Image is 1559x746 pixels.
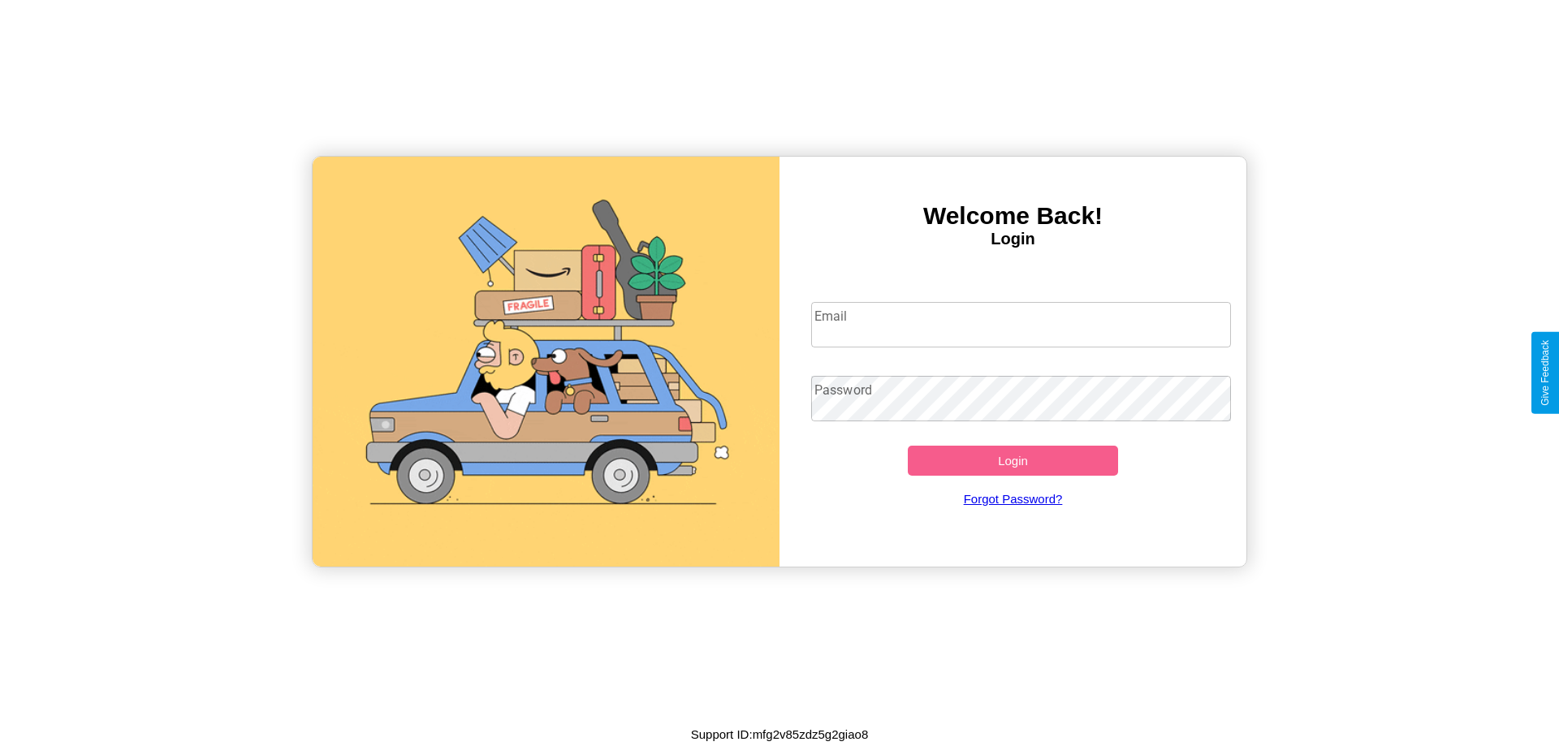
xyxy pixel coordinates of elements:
[691,723,868,745] p: Support ID: mfg2v85zdz5g2giao8
[908,446,1118,476] button: Login
[779,202,1246,230] h3: Welcome Back!
[779,230,1246,248] h4: Login
[313,157,779,567] img: gif
[1540,340,1551,406] div: Give Feedback
[803,476,1224,522] a: Forgot Password?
